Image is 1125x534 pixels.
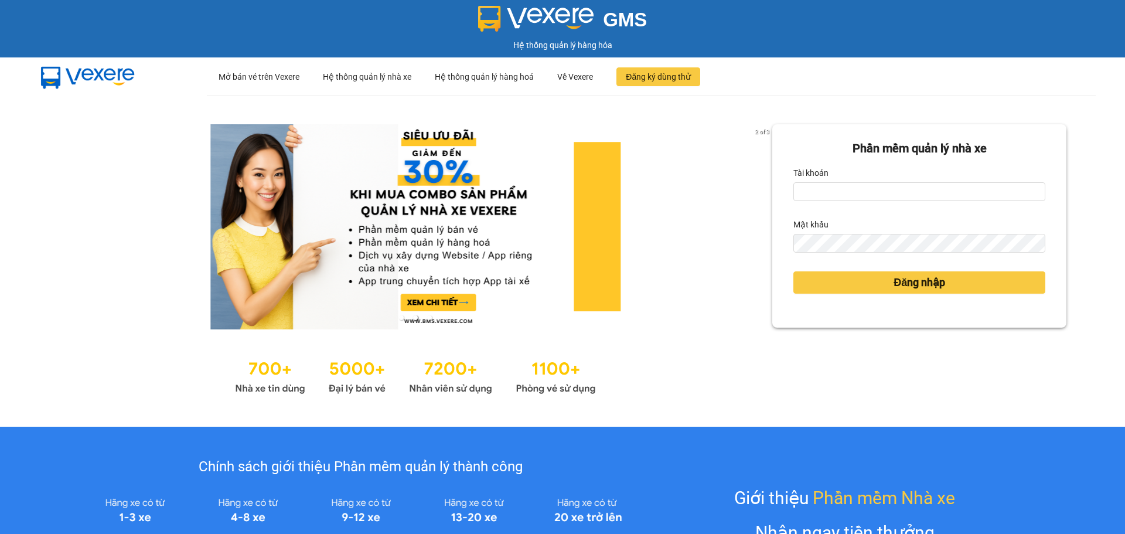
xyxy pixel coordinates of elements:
div: Chính sách giới thiệu Phần mềm quản lý thành công [79,456,643,478]
label: Tài khoản [793,164,829,182]
div: Hệ thống quản lý hàng hoá [435,58,534,96]
li: slide item 2 [413,315,418,320]
button: Đăng ký dùng thử [616,67,700,86]
label: Mật khẩu [793,215,829,234]
div: Hệ thống quản lý hàng hóa [3,39,1122,52]
span: Đăng ký dùng thử [626,70,691,83]
div: Hệ thống quản lý nhà xe [323,58,411,96]
input: Tài khoản [793,182,1045,201]
div: Phần mềm quản lý nhà xe [793,140,1045,158]
span: GMS [603,9,647,30]
button: Đăng nhập [793,271,1045,294]
input: Mật khẩu [793,234,1045,253]
div: Về Vexere [557,58,593,96]
div: Mở bán vé trên Vexere [219,58,299,96]
li: slide item 1 [399,315,404,320]
img: mbUUG5Q.png [29,57,146,96]
span: Đăng nhập [894,274,945,291]
li: slide item 3 [427,315,432,320]
a: GMS [478,18,647,27]
button: previous slide / item [59,124,75,329]
span: Phần mềm Nhà xe [813,484,955,512]
p: 2 of 3 [752,124,772,140]
img: Statistics.png [235,353,596,397]
div: Giới thiệu [734,484,955,512]
img: logo 2 [478,6,594,32]
button: next slide / item [756,124,772,329]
